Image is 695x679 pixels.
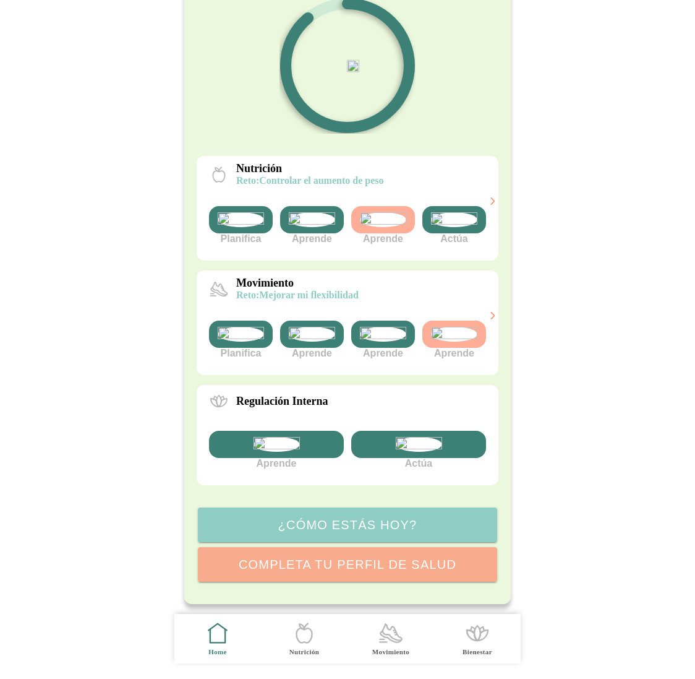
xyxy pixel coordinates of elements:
div: Planifica [209,206,273,244]
div: Aprende [280,206,344,244]
p: Controlar el aumento de peso [236,175,384,186]
div: Aprende [351,206,415,244]
ion-label: Bienestar [463,647,492,657]
p: Mejorar mi flexibilidad [236,290,359,301]
ion-label: Home [208,647,227,657]
div: Actúa [422,206,486,244]
p: Movimiento [236,277,359,290]
span: reto: [236,290,259,300]
p: Regulación Interna [236,395,328,408]
div: Aprende [209,431,344,469]
p: Nutrición [236,162,384,175]
ion-label: Movimiento [372,647,409,657]
div: Planifica [209,321,273,359]
div: Aprende [351,321,415,359]
div: Aprende [422,321,486,359]
div: Actúa [351,431,486,469]
ion-button: ¿Cómo estás hoy? [198,508,497,542]
ion-label: Nutrición [289,647,319,657]
div: Aprende [280,321,344,359]
span: reto: [236,175,259,186]
ion-button: Completa tu perfil de salud [198,547,497,582]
